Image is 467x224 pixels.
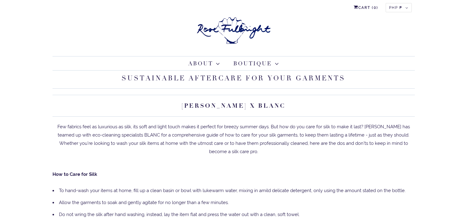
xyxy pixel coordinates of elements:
[53,172,97,177] b: How to Care for Silk
[386,3,412,12] button: PHP ₱
[311,188,406,193] span: , only using the amount stated on the bottle.
[181,102,286,110] b: [PERSON_NAME] x BLANC
[53,71,415,89] h1: Sustainable Aftercare for your Garments
[233,60,279,68] a: Boutique
[57,124,410,154] span: Few fabrics feel as luxurious as silk, its soft and light touch makes it perfect for breezy summe...
[262,188,311,193] a: mild delicate detergent
[59,212,300,217] span: Do not wring the silk after hand washing, instead, lay the item flat and press the water out with...
[374,6,376,10] span: 0
[59,188,262,193] span: To hand-wash your items at home, fill up a clean basin or bowl with lukewarm water, mixing in a
[59,200,141,205] span: Allow the garments to soak and gently
[188,60,220,68] a: About
[142,200,229,205] span: agitate for no longer than a few minutes.
[354,3,378,12] a: Cart (0)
